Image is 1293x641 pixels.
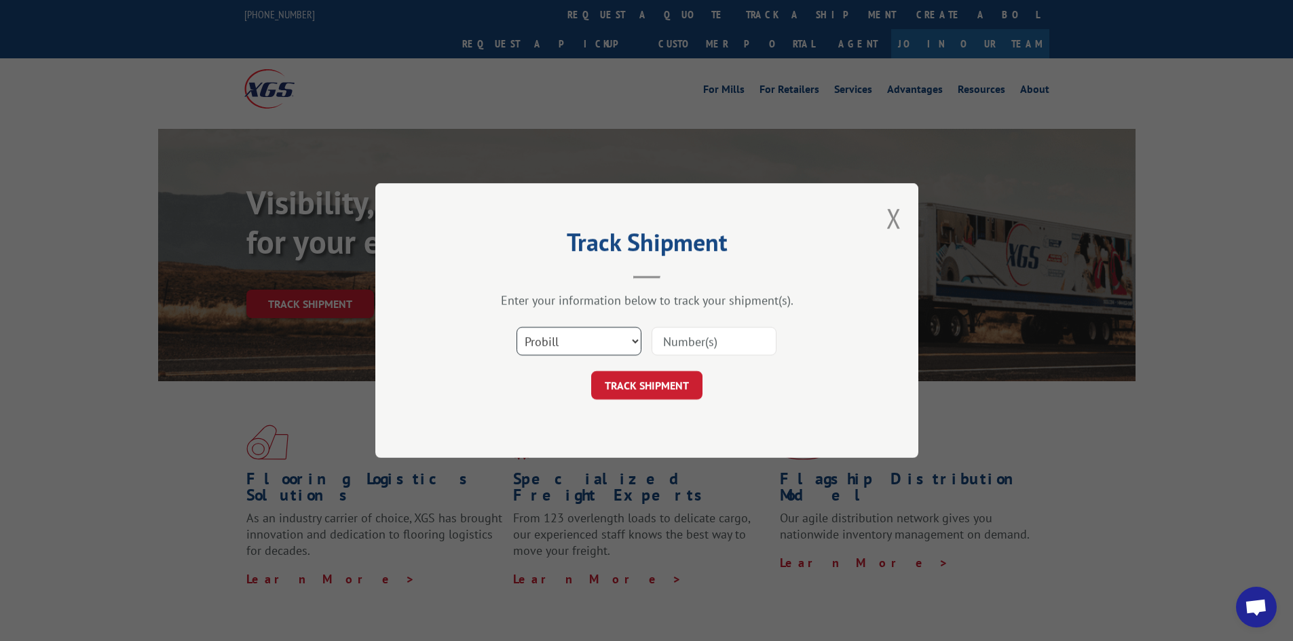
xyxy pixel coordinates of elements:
[443,292,850,308] div: Enter your information below to track your shipment(s).
[591,371,702,400] button: TRACK SHIPMENT
[1236,587,1277,627] a: Open chat
[443,233,850,258] h2: Track Shipment
[886,200,901,236] button: Close modal
[652,327,776,355] input: Number(s)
